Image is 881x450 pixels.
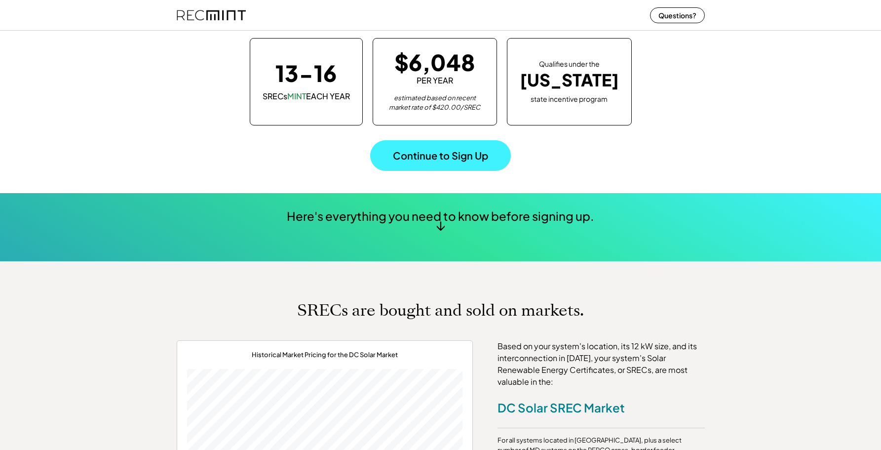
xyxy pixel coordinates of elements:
div: 13-16 [275,62,337,84]
div: Based on your system's location, its 12 kW size, and its interconnection in [DATE], your system's... [498,340,705,388]
img: recmint-logotype%403x%20%281%29.jpeg [177,2,246,28]
button: Questions? [650,7,705,23]
div: PER YEAR [417,75,453,86]
div: SRECs EACH YEAR [263,91,350,102]
div: Qualifies under the [539,59,600,69]
button: Continue to Sign Up [370,140,511,171]
div: Historical Market Pricing for the DC Solar Market [252,351,398,359]
div: DC Solar SREC Market [498,400,625,415]
div: state incentive program [531,93,608,104]
div: ↓ [436,217,445,232]
font: MINT [287,91,306,101]
div: Here's everything you need to know before signing up. [287,208,594,225]
div: [US_STATE] [520,70,619,90]
div: $6,048 [394,51,475,73]
h1: SRECs are bought and sold on markets. [297,301,584,320]
div: estimated based on recent market rate of $420.00/SREC [385,93,484,113]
